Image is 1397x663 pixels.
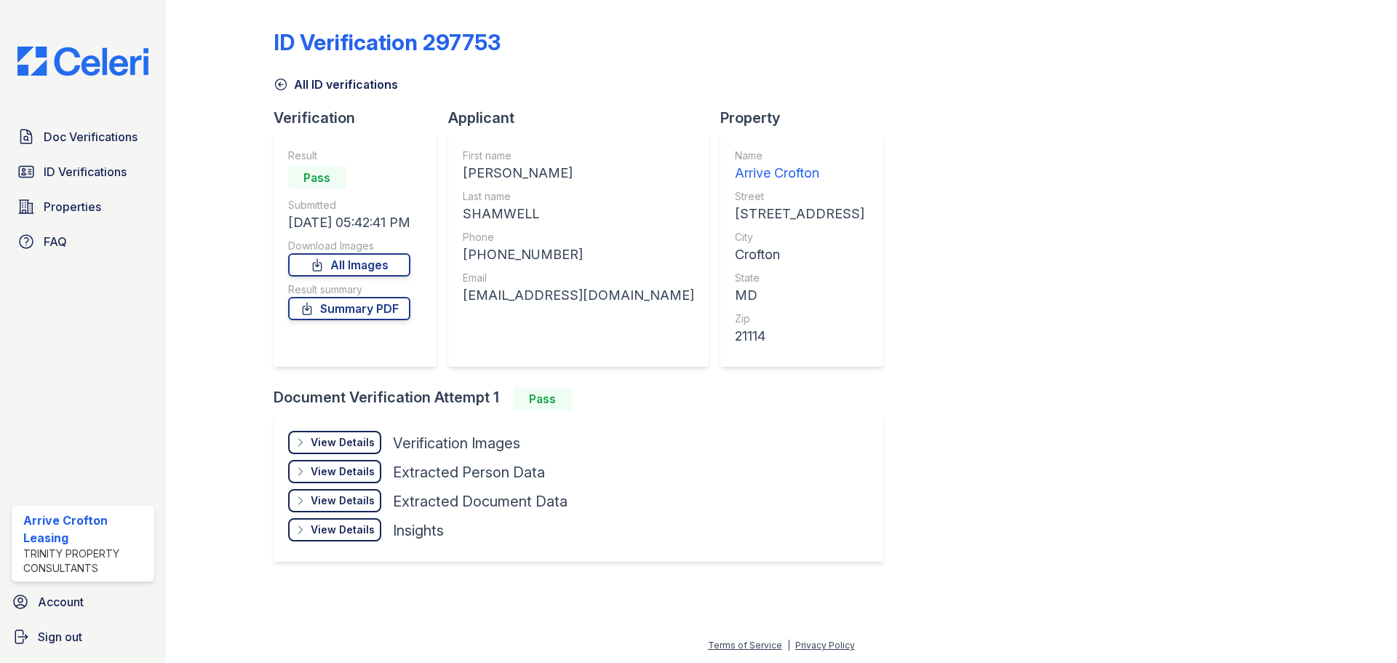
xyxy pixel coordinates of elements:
div: Arrive Crofton Leasing [23,512,148,547]
div: View Details [311,523,375,537]
div: Arrive Crofton [735,163,864,183]
div: First name [463,148,694,163]
div: Street [735,189,864,204]
div: Pass [288,166,346,189]
div: Email [463,271,694,285]
div: Property [720,108,895,128]
a: Doc Verifications [12,122,154,151]
span: FAQ [44,233,67,250]
div: ID Verification 297753 [274,29,501,55]
span: Doc Verifications [44,128,138,146]
div: Last name [463,189,694,204]
a: ID Verifications [12,157,154,186]
div: Result summary [288,282,410,297]
div: Zip [735,311,864,326]
span: ID Verifications [44,163,127,180]
div: Submitted [288,198,410,213]
a: Account [6,587,160,616]
div: [DATE] 05:42:41 PM [288,213,410,233]
div: Applicant [448,108,720,128]
a: Properties [12,192,154,221]
div: [EMAIL_ADDRESS][DOMAIN_NAME] [463,285,694,306]
div: Download Images [288,239,410,253]
div: View Details [311,464,375,479]
div: [STREET_ADDRESS] [735,204,864,224]
div: Verification [274,108,448,128]
div: Result [288,148,410,163]
div: Extracted Document Data [393,491,568,512]
a: Sign out [6,622,160,651]
a: Privacy Policy [795,640,855,651]
span: Sign out [38,628,82,646]
a: All ID verifications [274,76,398,93]
a: FAQ [12,227,154,256]
a: All Images [288,253,410,277]
div: MD [735,285,864,306]
div: State [735,271,864,285]
div: City [735,230,864,245]
div: [PHONE_NUMBER] [463,245,694,265]
div: Verification Images [393,433,520,453]
div: Insights [393,520,444,541]
iframe: chat widget [1336,605,1382,648]
div: Name [735,148,864,163]
div: Trinity Property Consultants [23,547,148,576]
div: Crofton [735,245,864,265]
a: Summary PDF [288,297,410,320]
div: SHAMWELL [463,204,694,224]
div: View Details [311,493,375,508]
a: Name Arrive Crofton [735,148,864,183]
div: 21114 [735,326,864,346]
div: Phone [463,230,694,245]
span: Account [38,593,84,611]
div: View Details [311,435,375,450]
div: Pass [514,387,572,410]
img: CE_Logo_Blue-a8612792a0a2168367f1c8372b55b34899dd931a85d93a1a3d3e32e68fde9ad4.png [6,47,160,76]
div: | [787,640,790,651]
span: Properties [44,198,101,215]
div: Extracted Person Data [393,462,545,483]
div: Document Verification Attempt 1 [274,387,895,410]
div: [PERSON_NAME] [463,163,694,183]
a: Terms of Service [708,640,782,651]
